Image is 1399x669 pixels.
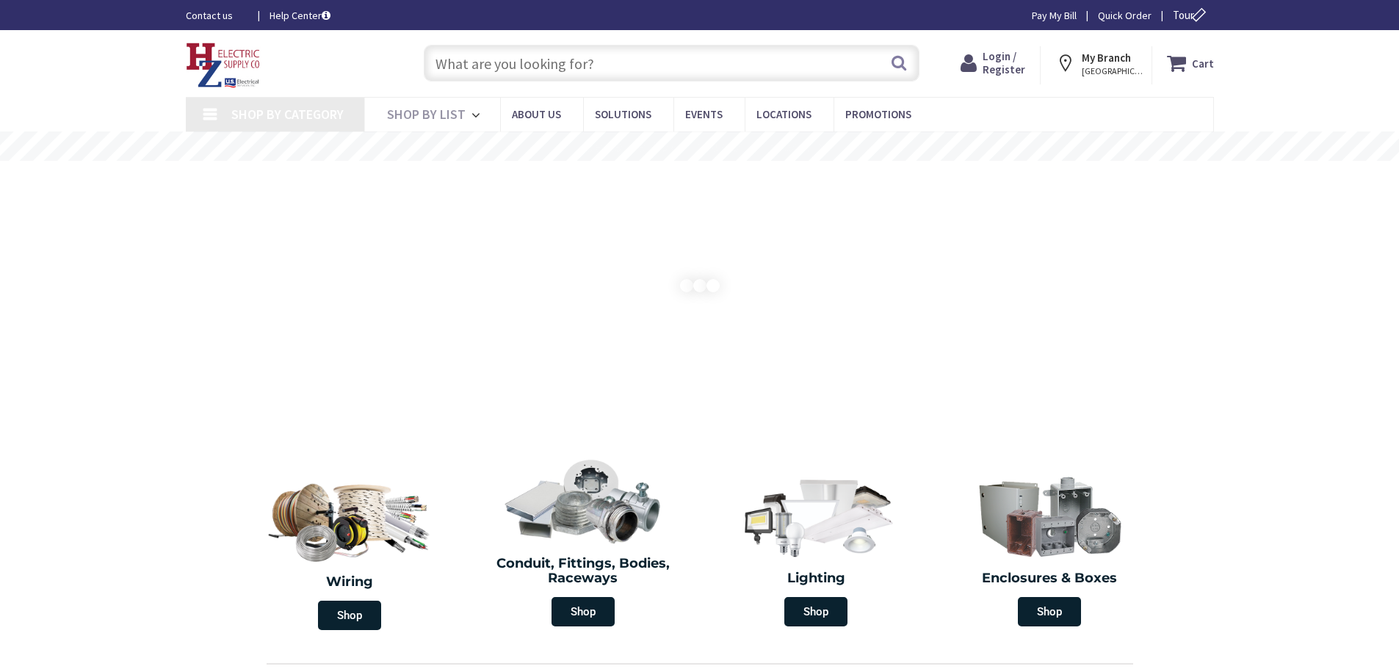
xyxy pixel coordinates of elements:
[944,571,1155,586] h2: Enclosures & Boxes
[685,107,723,121] span: Events
[234,466,467,637] a: Wiring Shop
[571,139,831,155] rs-layer: Free Same Day Pickup at 8 Locations
[1098,8,1152,23] a: Quick Order
[270,8,330,23] a: Help Center
[1055,50,1138,76] div: My Branch [GEOGRAPHIC_DATA], [GEOGRAPHIC_DATA]
[470,451,696,634] a: Conduit, Fittings, Bodies, Raceways Shop
[477,557,689,586] h2: Conduit, Fittings, Bodies, Raceways
[936,466,1163,634] a: Enclosures & Boxes Shop
[387,106,466,123] span: Shop By List
[595,107,651,121] span: Solutions
[1167,50,1214,76] a: Cart
[1173,8,1210,22] span: Tour
[711,571,922,586] h2: Lighting
[704,466,930,634] a: Lighting Shop
[552,597,615,626] span: Shop
[961,50,1025,76] a: Login / Register
[1192,50,1214,76] strong: Cart
[186,43,261,88] img: HZ Electric Supply
[424,45,919,82] input: What are you looking for?
[512,107,561,121] span: About Us
[1032,8,1077,23] a: Pay My Bill
[1082,65,1144,77] span: [GEOGRAPHIC_DATA], [GEOGRAPHIC_DATA]
[318,601,381,630] span: Shop
[1018,597,1081,626] span: Shop
[983,49,1025,76] span: Login / Register
[241,575,460,590] h2: Wiring
[784,597,847,626] span: Shop
[1082,51,1131,65] strong: My Branch
[845,107,911,121] span: Promotions
[186,8,246,23] a: Contact us
[231,106,344,123] span: Shop By Category
[756,107,811,121] span: Locations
